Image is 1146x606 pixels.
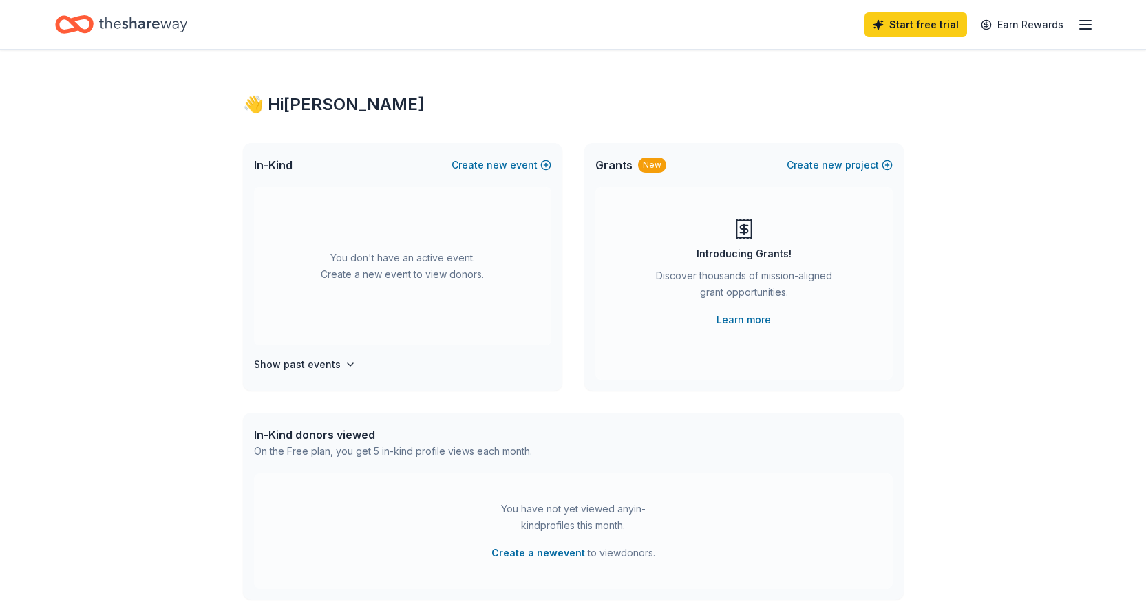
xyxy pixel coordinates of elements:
h4: Show past events [254,356,341,373]
span: new [822,157,842,173]
button: Create a newevent [491,545,585,561]
button: Createnewevent [452,157,551,173]
button: Createnewproject [787,157,893,173]
a: Start free trial [864,12,967,37]
div: Introducing Grants! [697,246,792,262]
div: 👋 Hi [PERSON_NAME] [243,94,904,116]
div: You don't have an active event. Create a new event to view donors. [254,187,551,345]
a: Learn more [717,312,771,328]
span: In-Kind [254,157,293,173]
a: Earn Rewards [973,12,1072,37]
a: Home [55,8,187,41]
span: Grants [595,157,633,173]
div: New [638,158,666,173]
span: new [487,157,507,173]
span: to view donors . [491,545,655,561]
div: In-Kind donors viewed [254,426,532,443]
button: Show past events [254,356,356,373]
div: Discover thousands of mission-aligned grant opportunities. [650,268,838,306]
div: You have not yet viewed any in-kind profiles this month. [487,501,659,534]
div: On the Free plan, you get 5 in-kind profile views each month. [254,443,532,459]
